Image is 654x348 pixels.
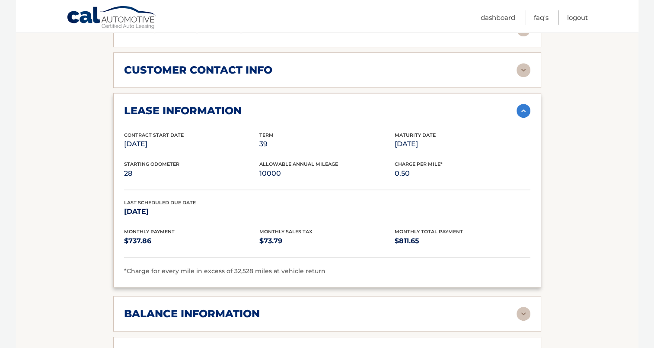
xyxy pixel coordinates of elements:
[124,206,259,218] p: [DATE]
[259,132,274,138] span: Term
[395,229,463,235] span: Monthly Total Payment
[534,10,549,25] a: FAQ's
[259,229,313,235] span: Monthly Sales Tax
[395,235,530,247] p: $811.65
[395,168,530,180] p: 0.50
[124,138,259,150] p: [DATE]
[567,10,588,25] a: Logout
[259,138,395,150] p: 39
[395,161,443,167] span: Charge Per Mile*
[124,200,196,206] span: Last Scheduled Due Date
[124,64,272,77] h2: customer contact info
[124,235,259,247] p: $737.86
[517,307,530,321] img: accordion-rest.svg
[124,132,184,138] span: Contract Start Date
[124,267,325,275] span: *Charge for every mile in excess of 32,528 miles at vehicle return
[124,168,259,180] p: 28
[67,6,157,31] a: Cal Automotive
[517,63,530,77] img: accordion-rest.svg
[124,104,242,117] h2: lease information
[259,235,395,247] p: $73.79
[481,10,515,25] a: Dashboard
[395,132,436,138] span: Maturity Date
[259,168,395,180] p: 10000
[124,307,260,320] h2: balance information
[517,104,530,118] img: accordion-active.svg
[124,161,179,167] span: Starting Odometer
[124,229,175,235] span: Monthly Payment
[395,138,530,150] p: [DATE]
[259,161,338,167] span: Allowable Annual Mileage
